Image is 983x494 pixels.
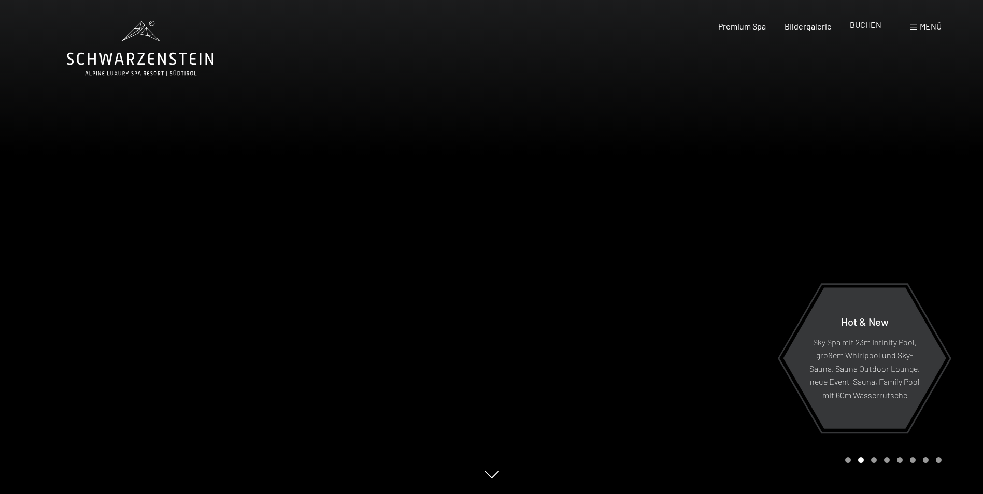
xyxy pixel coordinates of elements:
span: Menü [920,21,942,31]
a: Hot & New Sky Spa mit 23m Infinity Pool, großem Whirlpool und Sky-Sauna, Sauna Outdoor Lounge, ne... [782,287,947,429]
div: Carousel Page 7 [923,457,929,463]
div: Carousel Page 3 [871,457,877,463]
div: Carousel Page 4 [884,457,890,463]
div: Carousel Page 6 [910,457,916,463]
a: BUCHEN [850,20,881,30]
div: Carousel Pagination [842,457,942,463]
a: Premium Spa [718,21,766,31]
div: Carousel Page 5 [897,457,903,463]
p: Sky Spa mit 23m Infinity Pool, großem Whirlpool und Sky-Sauna, Sauna Outdoor Lounge, neue Event-S... [808,335,921,401]
a: Bildergalerie [785,21,832,31]
div: Carousel Page 1 [845,457,851,463]
div: Carousel Page 2 (Current Slide) [858,457,864,463]
span: Hot & New [841,315,889,327]
div: Carousel Page 8 [936,457,942,463]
